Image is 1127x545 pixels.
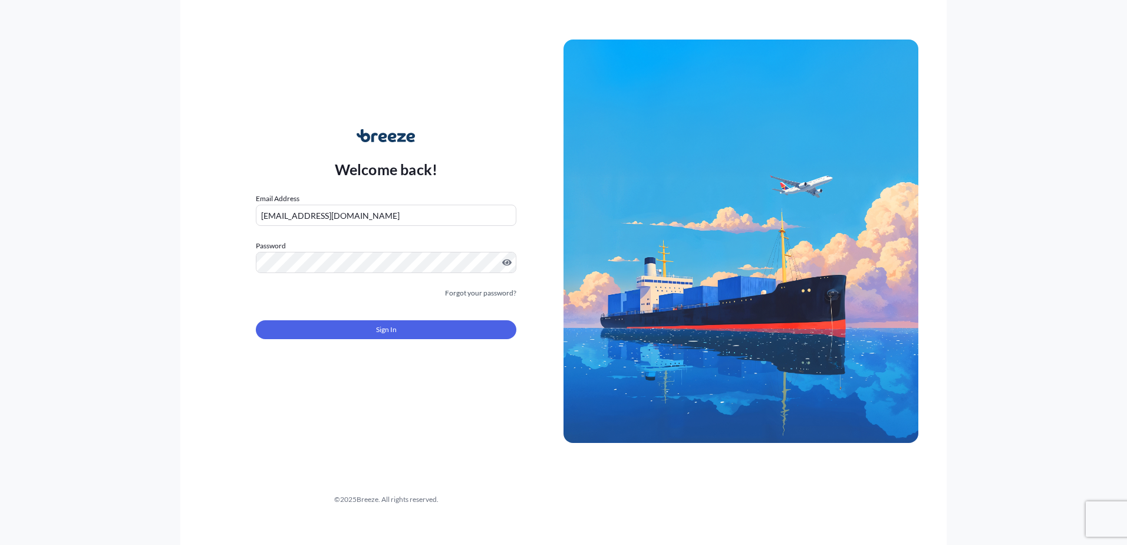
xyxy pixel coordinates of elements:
[256,240,516,252] label: Password
[563,40,918,443] img: Ship illustration
[445,287,516,299] a: Forgot your password?
[335,160,438,179] p: Welcome back!
[256,205,516,226] input: example@gmail.com
[502,258,512,267] button: Show password
[256,193,299,205] label: Email Address
[376,324,397,336] span: Sign In
[256,320,516,339] button: Sign In
[209,494,563,505] div: © 2025 Breeze. All rights reserved.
